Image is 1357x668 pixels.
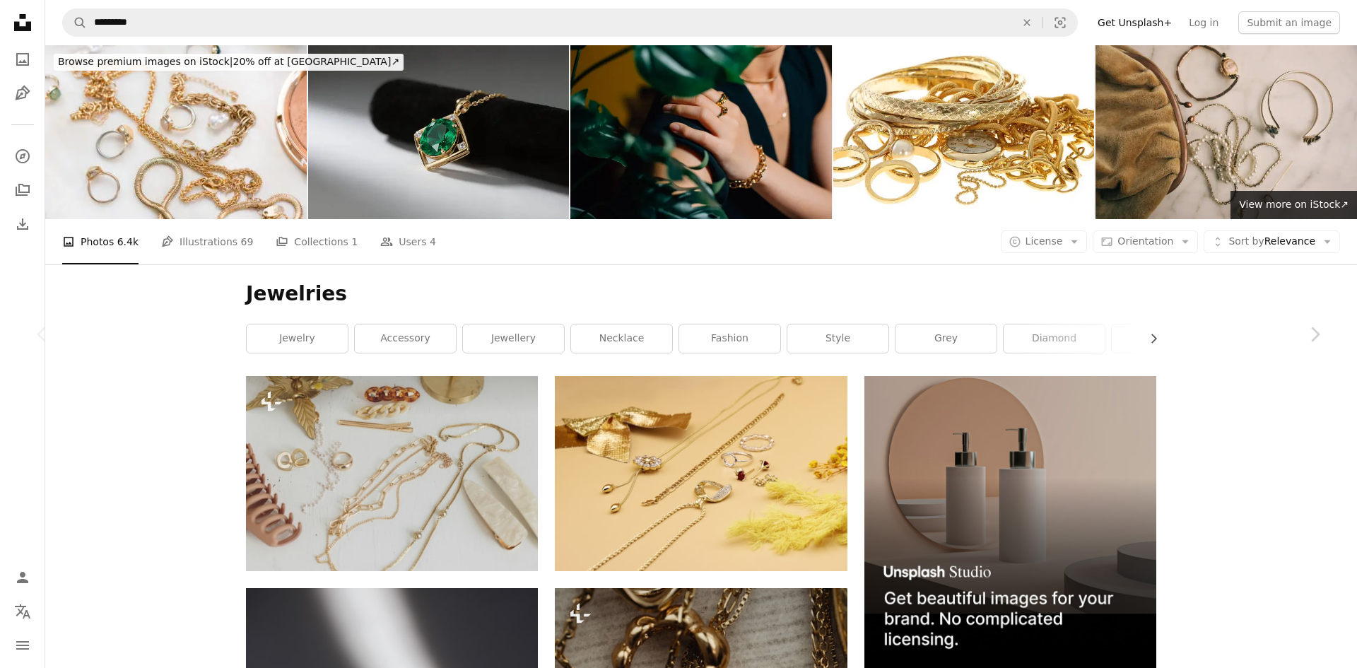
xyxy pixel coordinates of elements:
[63,9,87,36] button: Search Unsplash
[1238,11,1340,34] button: Submit an image
[276,219,358,264] a: Collections 1
[8,45,37,74] a: Photos
[45,45,412,79] a: Browse premium images on iStock|20% off at [GEOGRAPHIC_DATA]↗
[355,324,456,353] a: accessory
[1239,199,1349,210] span: View more on iStock ↗
[241,234,254,250] span: 69
[308,45,570,219] img: A necklace with a single emerald pendant rests gracefully on a black velvet base.
[1272,266,1357,402] a: Next
[679,324,780,353] a: fashion
[8,631,37,660] button: Menu
[555,467,847,480] a: a bunch of jewelry laying on a table
[1204,230,1340,253] button: Sort byRelevance
[555,376,847,570] img: a bunch of jewelry laying on a table
[62,8,1078,37] form: Find visuals sitewide
[1004,324,1105,353] a: diamond
[1112,324,1213,353] a: gold
[864,376,1156,668] img: file-1715714113747-b8b0561c490eimage
[1228,235,1315,249] span: Relevance
[8,79,37,107] a: Illustrations
[8,176,37,204] a: Collections
[247,324,348,353] a: jewelry
[45,45,307,219] img: Gold jewellery and make up products on a marble surface
[1043,9,1077,36] button: Visual search
[58,56,399,67] span: 20% off at [GEOGRAPHIC_DATA] ↗
[1180,11,1227,34] a: Log in
[1141,324,1156,353] button: scroll list to the right
[1026,235,1063,247] span: License
[1001,230,1088,253] button: License
[161,219,253,264] a: Illustrations 69
[1011,9,1042,36] button: Clear
[430,234,436,250] span: 4
[8,597,37,626] button: Language
[246,376,538,570] img: Modern golden jewellery and hair clips on white wooden table with vintage candlesticks. Stylish g...
[1093,230,1198,253] button: Orientation
[246,281,1156,307] h1: Jewelries
[8,210,37,238] a: Download History
[351,234,358,250] span: 1
[8,563,37,592] a: Log in / Sign up
[380,219,436,264] a: Users 4
[570,45,832,219] img: Closed up of golden ring and bracelet on the women's hand
[1095,45,1357,219] img: Directly Above Shot Of Jewelry By Purse On Table
[1230,191,1357,219] a: View more on iStock↗
[1089,11,1180,34] a: Get Unsplash+
[1228,235,1264,247] span: Sort by
[58,56,233,67] span: Browse premium images on iStock |
[895,324,997,353] a: grey
[833,45,1095,219] img: A pile of scrap gold jewelry on a white background
[1117,235,1173,247] span: Orientation
[8,142,37,170] a: Explore
[463,324,564,353] a: jewellery
[787,324,888,353] a: style
[571,324,672,353] a: necklace
[246,467,538,480] a: Modern golden jewellery and hair clips on white wooden table with vintage candlesticks. Stylish g...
